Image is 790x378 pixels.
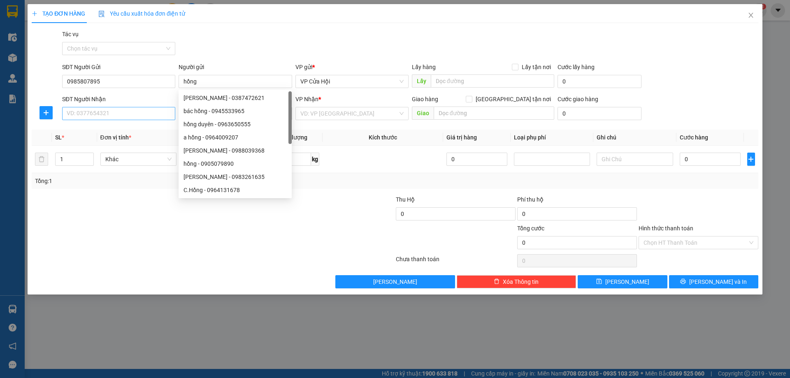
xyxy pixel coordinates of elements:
span: delete [494,278,500,285]
button: printer[PERSON_NAME] và In [669,275,758,288]
div: [PERSON_NAME] - 0983261635 [184,172,287,181]
div: [PERSON_NAME] - 0387472621 [184,93,287,102]
span: VP Nhận [295,96,318,102]
label: Hình thức thanh toán [639,225,693,232]
input: Ghi Chú [597,153,673,166]
div: a hồng - 0964009207 [184,133,287,142]
span: plus [40,109,52,116]
span: Giao hàng [412,96,438,102]
span: 42 [PERSON_NAME] - Vinh - [GEOGRAPHIC_DATA] [5,28,65,49]
label: Cước giao hàng [558,96,598,102]
button: [PERSON_NAME] [335,275,455,288]
div: bác hồng - 0945533965 [184,107,287,116]
span: TẠO ĐƠN HÀNG [32,10,85,17]
img: icon [98,11,105,17]
div: SĐT Người Nhận [62,95,175,104]
label: Cước lấy hàng [558,64,595,70]
div: C.Hồng - 0964131678 [184,186,287,195]
span: VP Cửa Hội [300,75,404,88]
span: Đơn vị tính [100,134,131,141]
div: hồng duyên - 0963650555 [179,118,292,131]
div: Hồng Minh - 0988039368 [179,144,292,157]
button: plus [39,106,53,119]
span: SL [55,134,62,141]
span: Giá trị hàng [446,134,477,141]
span: save [596,278,602,285]
div: C.Hồng - 0964131678 [179,183,292,197]
div: Bác Hồng - 0387472621 [179,91,292,104]
div: a hồng - 0964009207 [179,131,292,144]
span: Xóa Thông tin [503,277,539,286]
span: Giao [412,107,434,120]
span: Lấy hàng [412,64,436,70]
input: Cước giao hàng [558,107,641,120]
div: Phí thu hộ [517,195,637,207]
button: deleteXóa Thông tin [457,275,576,288]
span: Lấy tận nơi [518,63,554,72]
input: Cước lấy hàng [558,75,641,88]
span: Tổng cước [517,225,544,232]
th: Ghi chú [593,130,676,146]
button: Close [739,4,762,27]
span: kg [311,153,319,166]
button: save[PERSON_NAME] [578,275,667,288]
div: SĐT Người Gửi [62,63,175,72]
div: Chưa thanh toán [395,255,516,269]
div: hồng duyên - 0963650555 [184,120,287,129]
span: plus [748,156,755,162]
span: [PERSON_NAME] [605,277,649,286]
div: Tổng: 1 [35,176,305,186]
label: Tác vụ [62,31,79,37]
div: bác hồng - 0945533965 [179,104,292,118]
img: logo [3,34,5,75]
span: close [748,12,754,19]
div: hồng - 0905079890 [179,157,292,170]
span: Cước hàng [680,134,708,141]
div: Người gửi [179,63,292,72]
span: plus [32,11,37,16]
strong: HÃNG XE HẢI HOÀNG GIA [10,8,62,26]
span: printer [680,278,686,285]
span: Yêu cầu xuất hóa đơn điện tử [98,10,185,17]
span: [PERSON_NAME] và In [689,277,747,286]
span: Lấy [412,74,431,88]
div: hồng - 0905079890 [184,159,287,168]
span: [GEOGRAPHIC_DATA] tận nơi [472,95,554,104]
span: Thu Hộ [396,196,415,203]
input: 0 [446,153,508,166]
strong: PHIẾU GỬI HÀNG [15,60,57,78]
span: Kích thước [369,134,397,141]
button: delete [35,153,48,166]
span: Khác [105,153,172,165]
th: Loại phụ phí [511,130,593,146]
button: plus [747,153,755,166]
input: Dọc đường [431,74,554,88]
div: phạm hồng - 0983261635 [179,170,292,183]
div: [PERSON_NAME] - 0988039368 [184,146,287,155]
div: VP gửi [295,63,409,72]
span: [PERSON_NAME] [373,277,417,286]
span: Định lượng [278,134,307,141]
input: Dọc đường [434,107,554,120]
